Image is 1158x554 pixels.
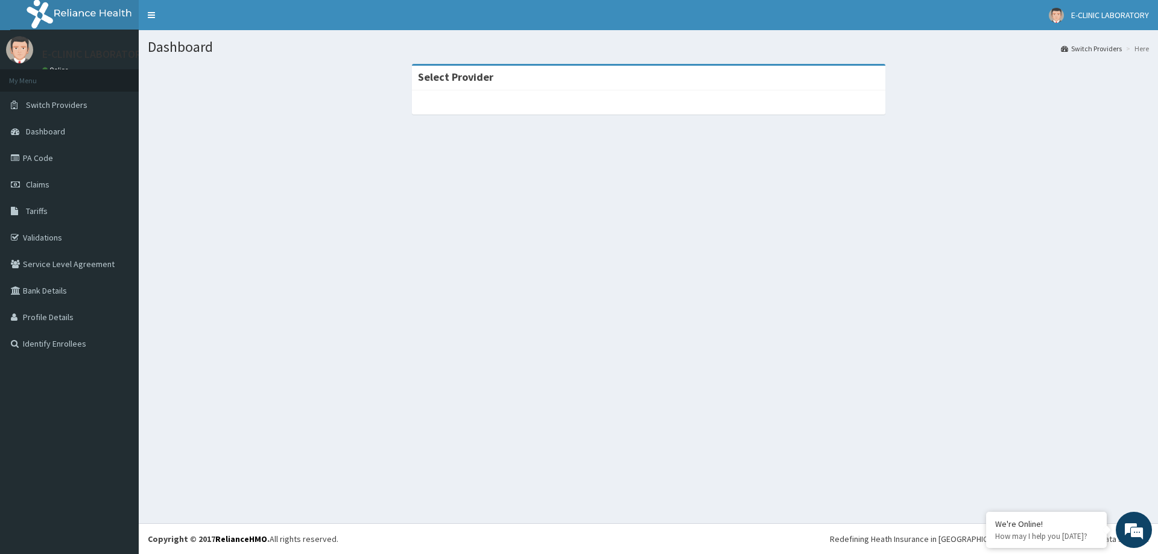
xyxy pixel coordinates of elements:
[148,39,1149,55] h1: Dashboard
[418,70,493,84] strong: Select Provider
[995,531,1098,541] p: How may I help you today?
[215,534,267,544] a: RelianceHMO
[26,99,87,110] span: Switch Providers
[139,523,1158,554] footer: All rights reserved.
[995,518,1098,529] div: We're Online!
[6,36,33,63] img: User Image
[26,179,49,190] span: Claims
[148,534,270,544] strong: Copyright © 2017 .
[42,66,71,74] a: Online
[42,49,147,60] p: E-CLINIC LABORATORY
[26,206,48,216] span: Tariffs
[1061,43,1122,54] a: Switch Providers
[1071,10,1149,20] span: E-CLINIC LABORATORY
[830,533,1149,545] div: Redefining Heath Insurance in [GEOGRAPHIC_DATA] using Telemedicine and Data Science!
[1049,8,1064,23] img: User Image
[1123,43,1149,54] li: Here
[26,126,65,137] span: Dashboard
